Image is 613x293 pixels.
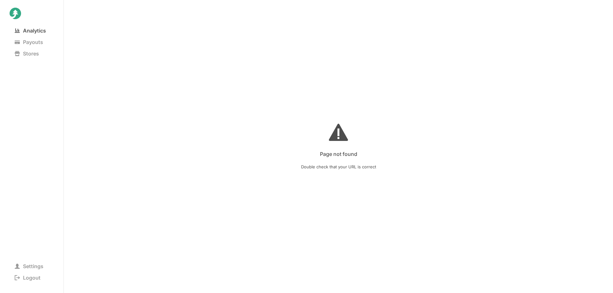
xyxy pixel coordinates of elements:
span: Double check that your URL is correct [301,163,376,171]
span: Settings [10,262,49,271]
span: Payouts [10,38,48,47]
span: Logout [10,273,46,282]
span: Stores [10,49,44,58]
p: Page not found [320,147,357,158]
span: Analytics [10,26,51,35]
